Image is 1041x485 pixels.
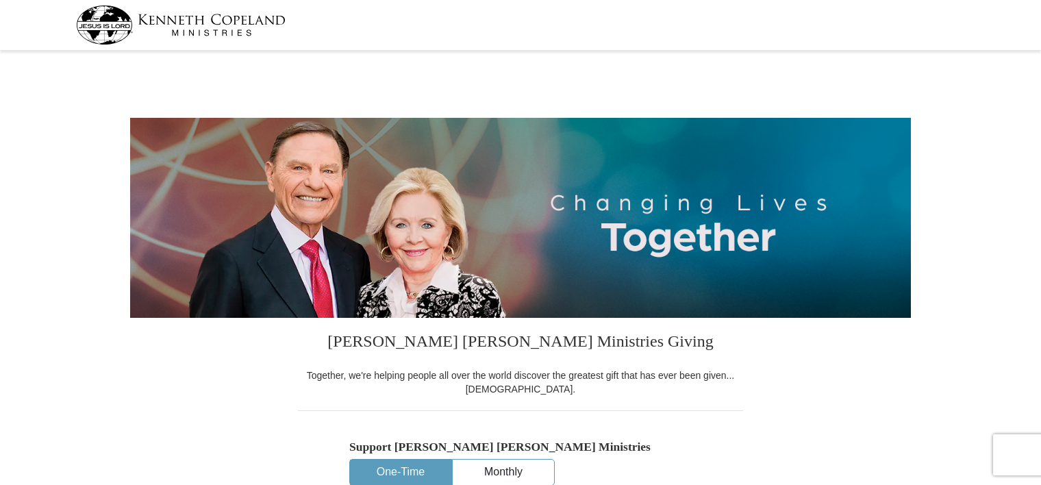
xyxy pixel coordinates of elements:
[298,318,743,369] h3: [PERSON_NAME] [PERSON_NAME] Ministries Giving
[298,369,743,396] div: Together, we're helping people all over the world discover the greatest gift that has ever been g...
[453,460,554,485] button: Monthly
[349,440,692,454] h5: Support [PERSON_NAME] [PERSON_NAME] Ministries
[76,5,286,45] img: kcm-header-logo.svg
[350,460,451,485] button: One-Time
